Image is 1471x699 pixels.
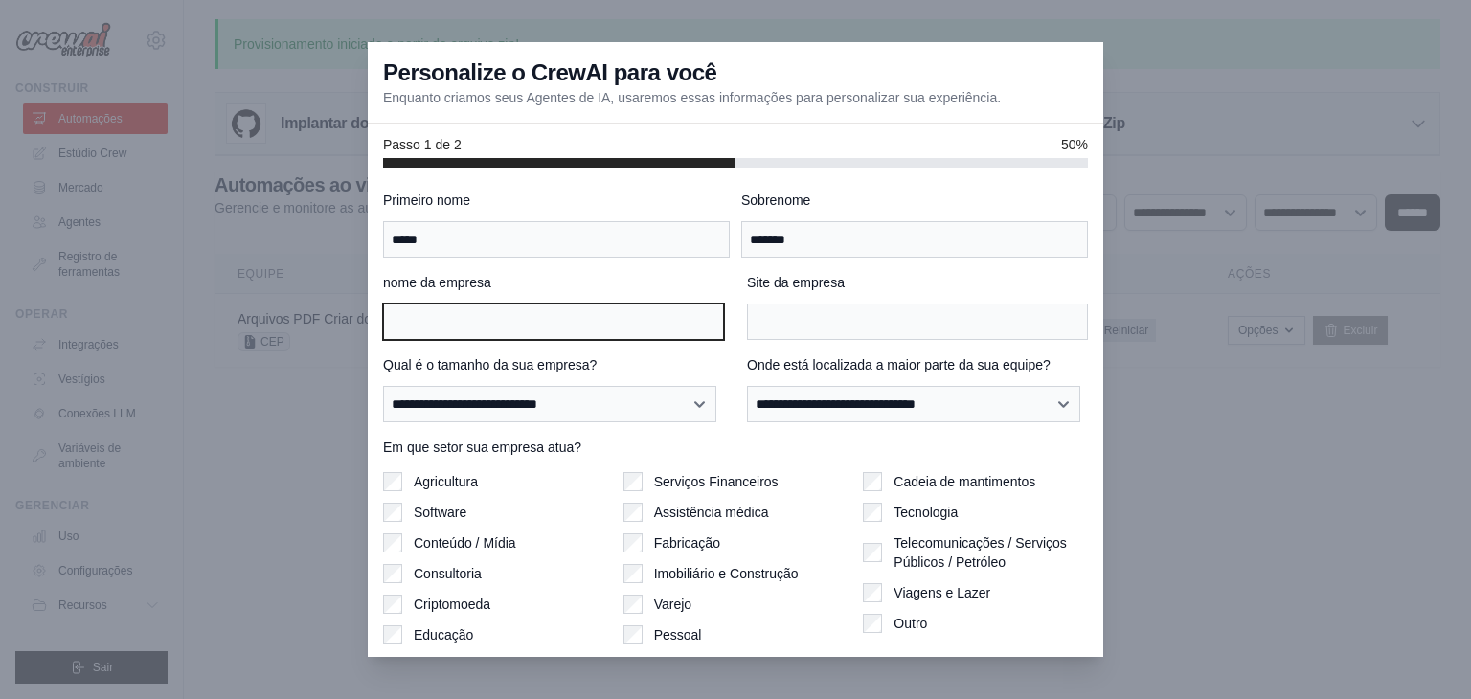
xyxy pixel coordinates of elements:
font: Primeiro nome [383,192,470,208]
font: Assistência médica [654,505,769,520]
font: Em que setor sua empresa atua? [383,440,581,455]
font: Software [414,505,466,520]
font: Viagens e Lazer [894,585,990,600]
font: Cadeia de mantimentos [894,474,1035,489]
font: Imobiliário e Construção [654,566,799,581]
font: Serviços Financeiros [654,474,779,489]
font: Consultoria [414,566,482,581]
font: Pessoal [654,627,702,643]
font: Sobrenome [741,192,810,208]
font: Site da empresa [747,275,845,290]
font: 50% [1061,137,1088,152]
font: Personalize o CrewAI para você [383,59,716,85]
font: Passo 1 de 2 [383,137,462,152]
font: Fabricação [654,535,720,551]
font: Enquanto criamos seus Agentes de IA, usaremos essas informações para personalizar sua experiência. [383,90,1001,105]
font: Outro [894,616,927,631]
font: Varejo [654,597,691,612]
font: Criptomoeda [414,597,490,612]
font: Conteúdo / Mídia [414,535,516,551]
font: Agricultura [414,474,478,489]
font: Telecomunicações / Serviços Públicos / Petróleo [894,535,1067,570]
font: Onde está localizada a maior parte da sua equipe? [747,357,1051,372]
font: Tecnologia [894,505,958,520]
font: Educação [414,627,473,643]
font: nome da empresa [383,275,491,290]
font: Qual é o tamanho da sua empresa? [383,357,597,372]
